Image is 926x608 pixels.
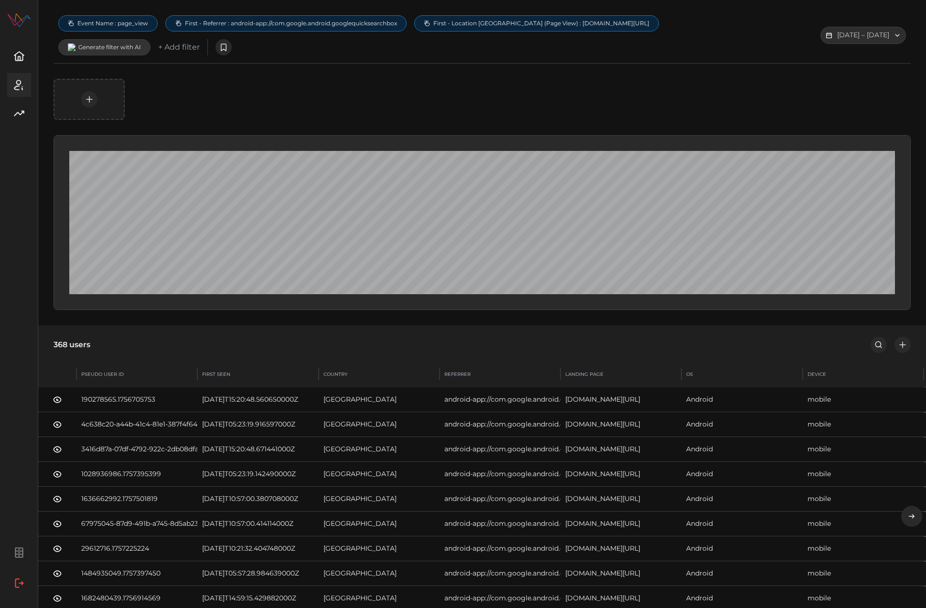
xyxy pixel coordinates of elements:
[81,437,193,462] div: 3416d87a-07df-4792-922c-2db08dfa620c
[686,437,797,462] div: Android
[686,412,797,437] div: Android
[81,487,193,512] div: 1636662992.1757501819
[808,536,919,561] div: mobile
[202,371,230,377] div: First Seen
[78,43,141,51] p: Generate filter with AI
[444,561,556,586] div: android-app://com.google.android.googlequicksearchbox
[202,512,313,536] div: [DATE]T10:57:00.414114000Z
[202,437,313,462] div: [DATE]T15:20:48.671441000Z
[81,371,124,377] div: Pseudo User Id
[68,43,75,51] img: AI
[444,536,556,561] div: android-app://com.google.android.googlequicksearchbox
[686,387,797,412] div: Android
[808,412,919,437] div: mobile
[202,487,313,512] div: [DATE]T10:57:00.380708000Z
[871,337,887,353] button: search
[444,387,556,412] div: android-app://com.google.android.googlequicksearchbox
[565,412,677,437] div: [DOMAIN_NAME][URL]
[202,561,313,586] div: [DATE]T05:57:28.984639000Z
[81,412,193,437] div: 4c638c20-a44b-41c4-81e1-387f4f643b78
[433,20,649,27] span: First - Location [GEOGRAPHIC_DATA] (Page View) : [DOMAIN_NAME][URL]
[444,437,556,462] div: android-app://com.google.android.googlequicksearchbox
[202,387,313,412] div: [DATE]T15:20:48.560650000Z
[444,371,471,377] div: Referrer
[444,512,556,536] div: android-app://com.google.android.googlequicksearchbox
[81,512,193,536] div: 67975045-87d9-491b-a745-8d5ab233c999
[323,412,435,437] div: [GEOGRAPHIC_DATA]
[808,437,919,462] div: mobile
[323,387,435,412] div: [GEOGRAPHIC_DATA]
[565,371,603,377] div: Landing Page
[81,387,193,412] div: 190278565.1756705753
[202,412,313,437] div: [DATE]T05:23:19.916597000Z
[444,412,556,437] div: android-app://com.google.android.googlequicksearchbox
[808,371,826,377] div: Device
[54,340,90,349] h3: 368 users
[686,487,797,512] div: Android
[565,437,677,462] div: [DOMAIN_NAME][URL]
[808,487,919,512] div: mobile
[820,27,906,44] button: [DATE] – [DATE]
[808,387,919,412] div: mobile
[808,561,919,586] div: mobile
[323,462,435,487] div: [GEOGRAPHIC_DATA]
[444,487,556,512] div: android-app://com.google.android.googlequicksearchbox
[81,91,97,107] button: save predicate
[565,512,677,536] div: [DOMAIN_NAME][URL]
[894,337,911,353] button: add
[323,561,435,586] div: [GEOGRAPHIC_DATA]
[158,42,200,53] p: + Add filter
[686,371,693,377] div: OS
[185,20,397,27] span: First - Referrer : android-app://com.google.android.googlequicksearchbox
[686,561,797,586] div: Android
[81,561,193,586] div: 1484935049.1757397450
[202,536,313,561] div: [DATE]T10:21:32.404748000Z
[686,462,797,487] div: Android
[565,462,677,487] div: [DOMAIN_NAME][URL]
[202,462,313,487] div: [DATE]T05:23:19.142490000Z
[444,462,556,487] div: android-app://com.google.android.googlequicksearchbox
[808,462,919,487] div: mobile
[808,512,919,536] div: mobile
[81,536,193,561] div: 29612716.1757225224
[215,39,232,55] button: save predicate
[565,487,677,512] div: [DOMAIN_NAME][URL]
[686,512,797,536] div: Android
[565,387,677,412] div: [DOMAIN_NAME][URL]
[81,462,193,487] div: 1028936986.1757395399
[323,437,435,462] div: [GEOGRAPHIC_DATA]
[323,536,435,561] div: [GEOGRAPHIC_DATA]
[323,512,435,536] div: [GEOGRAPHIC_DATA]
[77,20,148,27] span: Event Name : page_view
[323,371,347,377] div: Country
[565,536,677,561] div: [DOMAIN_NAME][URL]
[323,487,435,512] div: [GEOGRAPHIC_DATA]
[686,536,797,561] div: Android
[565,561,677,586] div: [DOMAIN_NAME][URL]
